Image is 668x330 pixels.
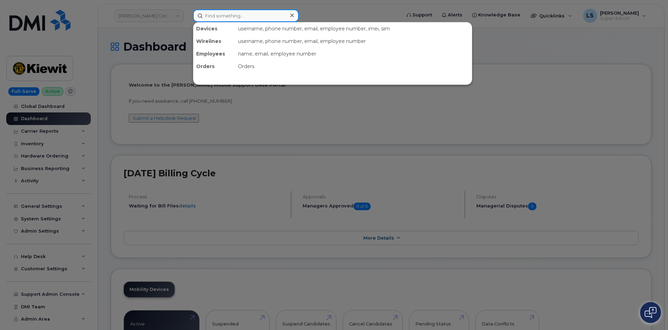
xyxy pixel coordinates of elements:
div: Devices [193,22,235,35]
img: Open chat [645,307,656,318]
div: Employees [193,47,235,60]
div: username, phone number, email, employee number, imei, sim [235,22,472,35]
div: Wirelines [193,35,235,47]
div: username, phone number, email, employee number [235,35,472,47]
div: Orders [235,60,472,73]
div: name, email, employee number [235,47,472,60]
div: Orders [193,60,235,73]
